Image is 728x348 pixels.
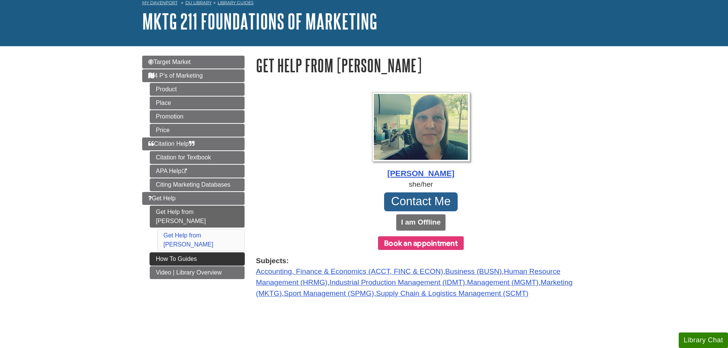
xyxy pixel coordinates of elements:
a: How To Guides [150,253,245,265]
a: Get Help from [PERSON_NAME] [150,206,245,228]
button: Library Chat [679,332,728,348]
a: Contact Me [384,192,458,211]
a: Management (MGMT) [467,278,539,286]
a: Profile Photo [PERSON_NAME] [256,92,586,179]
h1: Get Help from [PERSON_NAME] [256,56,586,75]
a: Promotion [150,110,245,123]
button: Book an appointment [378,236,464,250]
div: she/her [256,179,586,190]
a: Price [150,124,245,137]
a: Citation Help [142,137,245,150]
span: Get Help [148,195,176,201]
div: , , , , , , , [256,256,586,299]
i: This link opens in a new window [181,169,188,174]
span: Citation Help [148,140,195,147]
a: Target Market [142,56,245,69]
a: 4 P's of Marketing [142,69,245,82]
a: Product [150,83,245,96]
button: I am Offline [396,214,446,231]
a: Business (BUSN) [445,267,502,275]
a: Get Help [142,192,245,205]
a: Citing Marketing Databases [150,178,245,191]
a: Sport Management (SPMG) [284,289,374,297]
a: Industrial Production Management (IDMT) [329,278,465,286]
div: Guide Page Menu [142,56,245,279]
a: Marketing (MKTG) [256,278,573,297]
a: Supply Chain & Logistics Management (SCMT) [376,289,529,297]
strong: Subjects: [256,256,586,267]
a: Get Help from [PERSON_NAME] [163,232,213,248]
img: Profile Photo [372,92,470,162]
a: MKTG 211 Foundations of Marketing [142,9,377,33]
a: Accounting, Finance & Economics (ACCT, FINC & ECON) [256,267,443,275]
div: [PERSON_NAME] [256,167,586,179]
b: I am Offline [401,218,441,226]
a: APA Help [150,165,245,178]
span: 4 P's of Marketing [148,72,203,79]
span: Target Market [148,59,191,65]
a: Citation for Textbook [150,151,245,164]
a: Video | Library Overview [150,266,245,279]
a: Place [150,97,245,109]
